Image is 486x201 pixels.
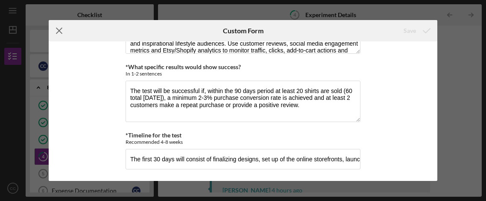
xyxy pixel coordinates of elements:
label: *What specific results would show success? [126,63,241,70]
h6: Custom Form [223,27,263,35]
textarea: The test will be successful if, within the 90 days period at least 20 shirts are sold (60 total [... [126,81,360,122]
div: Save [404,22,416,39]
div: Recommended 4-8 weeks [126,139,360,145]
div: In 1-2 sentences [126,70,360,77]
label: *Timeline for the test [126,131,182,139]
button: Save [395,22,437,39]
